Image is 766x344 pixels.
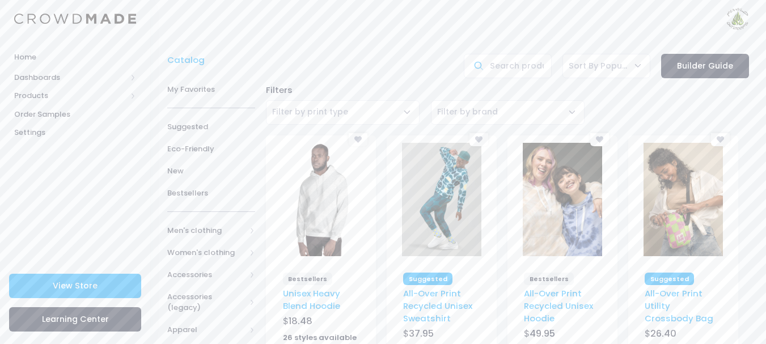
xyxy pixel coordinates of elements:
[167,78,255,100] a: My Favorites
[530,327,555,340] span: 49.95
[524,327,600,343] div: $
[14,90,126,101] span: Products
[167,182,255,204] a: Bestsellers
[283,273,333,285] span: Bestsellers
[562,54,650,78] span: Sort By Popular
[403,273,452,285] span: Suggested
[650,327,676,340] span: 26.40
[403,287,472,325] a: All-Over Print Recycled Unisex Sweatshirt
[283,287,340,312] a: Unisex Heavy Blend Hoodie
[437,106,498,117] span: Filter by brand
[167,269,246,281] span: Accessories
[283,332,357,343] strong: 26 styles available
[272,106,348,117] span: Filter by print type
[167,165,255,177] span: New
[569,60,628,72] span: Sort By Popular
[167,225,246,236] span: Men's clothing
[167,84,255,95] span: My Favorites
[14,52,136,63] span: Home
[167,188,255,199] span: Bestsellers
[464,54,552,78] input: Search products
[167,116,255,138] a: Suggested
[283,315,359,330] div: $
[167,291,246,313] span: Accessories (legacy)
[524,287,593,325] a: All-Over Print Recycled Unisex Hoodie
[661,54,749,78] a: Builder Guide
[167,247,246,258] span: Women's clothing
[403,327,480,343] div: $
[167,138,255,160] a: Eco-Friendly
[289,315,312,328] span: 18.48
[167,54,210,66] a: Catalog
[645,327,721,343] div: $
[272,106,348,118] span: Filter by print type
[14,14,136,24] img: Logo
[53,280,98,291] span: View Store
[431,100,585,125] span: Filter by brand
[645,287,713,325] a: All-Over Print Utility Crossbody Bag
[524,273,574,285] span: Bestsellers
[726,7,749,30] img: User
[645,273,694,285] span: Suggested
[14,109,136,120] span: Order Samples
[14,127,136,138] span: Settings
[437,106,498,118] span: Filter by brand
[261,84,755,96] div: Filters
[9,307,141,332] a: Learning Center
[266,100,420,125] span: Filter by print type
[42,313,109,325] span: Learning Center
[167,324,246,335] span: Apparel
[9,274,141,298] a: View Store
[409,327,434,340] span: 37.95
[167,160,255,182] a: New
[14,72,126,83] span: Dashboards
[167,143,255,155] span: Eco-Friendly
[167,121,255,133] span: Suggested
